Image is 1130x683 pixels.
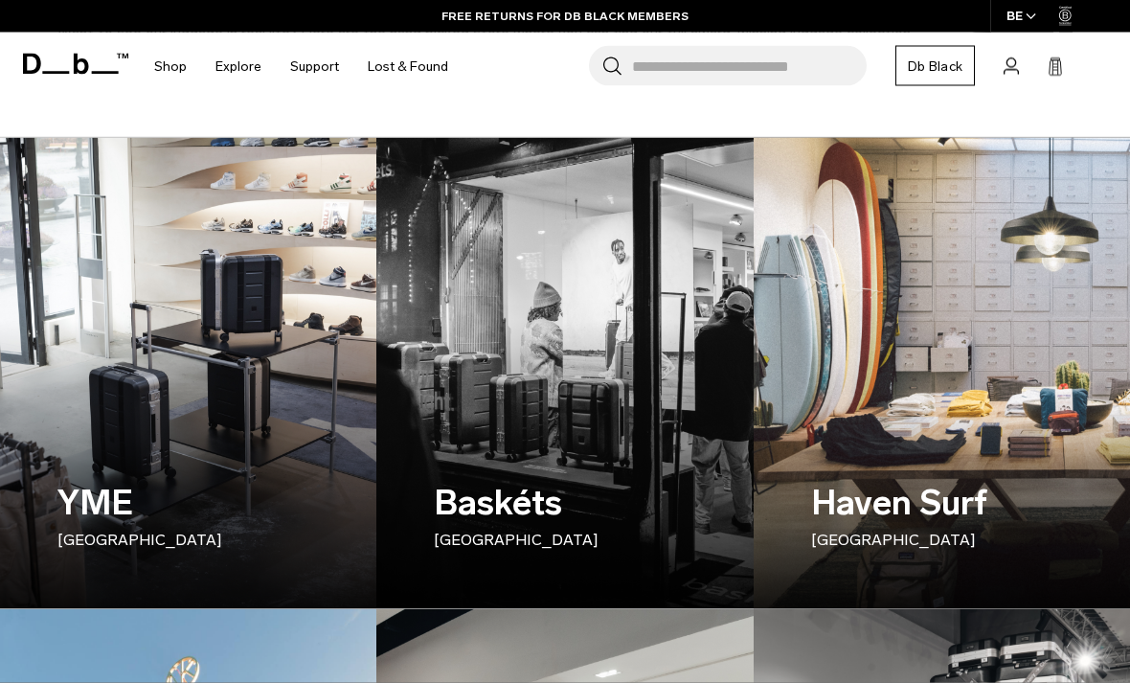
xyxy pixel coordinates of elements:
[57,477,319,552] h3: YME
[434,477,695,552] h3: Baskéts
[290,33,339,101] a: Support
[434,529,695,552] p: [GEOGRAPHIC_DATA]
[376,138,753,609] a: Baskéts[GEOGRAPHIC_DATA]
[215,33,261,101] a: Explore
[154,33,187,101] a: Shop
[811,477,1073,552] h3: Haven Surf
[895,46,975,86] a: Db Black
[57,529,319,552] p: [GEOGRAPHIC_DATA]
[140,33,463,101] nav: Main Navigation
[754,138,1130,609] a: Haven Surf[GEOGRAPHIC_DATA]
[368,33,448,101] a: Lost & Found
[441,8,689,25] a: FREE RETURNS FOR DB BLACK MEMBERS
[811,529,1073,552] p: [GEOGRAPHIC_DATA]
